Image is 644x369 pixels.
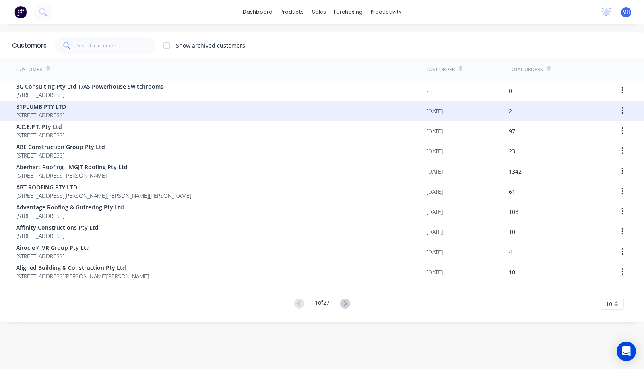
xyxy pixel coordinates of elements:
[16,243,90,252] span: Airocle / IVR Group Pty Ltd
[16,163,128,171] span: Aberhart Roofing - MGJT Roofing Pty Ltd
[16,82,163,91] span: 3G Consulting Pty Ltd T/AS Powerhouse Switchrooms
[622,8,630,16] span: MH
[12,41,47,50] div: Customers
[16,272,149,280] span: [STREET_ADDRESS][PERSON_NAME][PERSON_NAME]
[427,167,443,176] div: [DATE]
[509,147,515,155] div: 23
[509,207,518,216] div: 108
[509,66,543,73] div: Total Orders
[14,6,27,18] img: Factory
[16,111,66,119] span: [STREET_ADDRESS]
[16,232,99,240] span: [STREET_ADDRESS]
[509,107,512,115] div: 2
[330,6,367,18] div: purchasing
[427,187,443,196] div: [DATE]
[16,122,64,131] span: A.C.E.P.T. Pty Ltd
[427,228,443,236] div: [DATE]
[427,268,443,276] div: [DATE]
[16,263,149,272] span: Aligned Building & Construction Pty Ltd
[16,191,191,200] span: [STREET_ADDRESS][PERSON_NAME][PERSON_NAME][PERSON_NAME]
[606,300,612,308] span: 10
[277,6,308,18] div: products
[16,91,163,99] span: [STREET_ADDRESS]
[509,268,515,276] div: 10
[16,203,124,211] span: Advantage Roofing & Guttering Pty Ltd
[16,102,66,111] span: 81PLUMB PTY LTD
[427,107,443,115] div: [DATE]
[509,87,512,95] div: 0
[509,167,522,176] div: 1342
[427,87,429,95] div: -
[16,211,124,220] span: [STREET_ADDRESS]
[16,131,64,139] span: [STREET_ADDRESS]
[427,66,455,73] div: Last Order
[16,252,90,260] span: [STREET_ADDRESS]
[16,171,128,180] span: [STREET_ADDRESS][PERSON_NAME]
[16,183,191,191] span: ABT ROOFING PTY LTD
[16,66,42,73] div: Customer
[427,127,443,135] div: [DATE]
[427,248,443,256] div: [DATE]
[427,207,443,216] div: [DATE]
[509,228,515,236] div: 10
[239,6,277,18] a: dashboard
[509,187,515,196] div: 61
[315,298,330,310] div: 1 of 27
[367,6,406,18] div: productivity
[77,37,156,54] input: Search customers...
[509,248,512,256] div: 4
[509,127,515,135] div: 97
[176,41,245,50] div: Show archived customers
[16,143,105,151] span: ABE Construction Group Pty Ltd
[427,147,443,155] div: [DATE]
[617,342,636,361] div: Open Intercom Messenger
[16,151,105,160] span: [STREET_ADDRESS]
[308,6,330,18] div: sales
[16,223,99,232] span: Affinity Constructions Pty Ltd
